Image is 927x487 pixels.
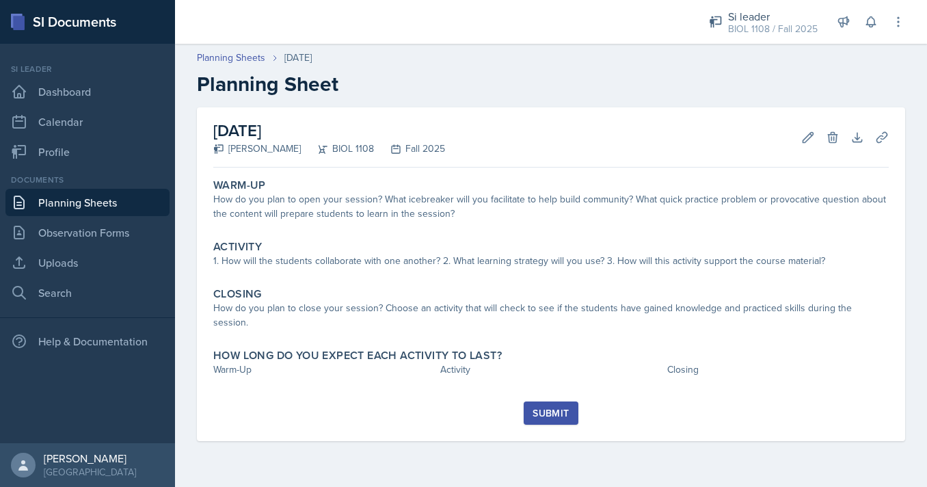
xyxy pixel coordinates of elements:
[213,287,262,301] label: Closing
[301,142,374,156] div: BIOL 1108
[5,138,170,166] a: Profile
[44,465,136,479] div: [GEOGRAPHIC_DATA]
[197,51,265,65] a: Planning Sheets
[5,108,170,135] a: Calendar
[5,189,170,216] a: Planning Sheets
[213,363,435,377] div: Warm-Up
[213,301,889,330] div: How do you plan to close your session? Choose an activity that will check to see if the students ...
[213,240,262,254] label: Activity
[5,174,170,186] div: Documents
[374,142,445,156] div: Fall 2025
[667,363,889,377] div: Closing
[5,249,170,276] a: Uploads
[728,8,818,25] div: Si leader
[5,279,170,306] a: Search
[284,51,312,65] div: [DATE]
[5,63,170,75] div: Si leader
[524,402,578,425] button: Submit
[533,408,569,419] div: Submit
[440,363,662,377] div: Activity
[44,451,136,465] div: [PERSON_NAME]
[213,142,301,156] div: [PERSON_NAME]
[213,192,889,221] div: How do you plan to open your session? What icebreaker will you facilitate to help build community...
[213,118,445,143] h2: [DATE]
[213,254,889,268] div: 1. How will the students collaborate with one another? 2. What learning strategy will you use? 3....
[213,349,502,363] label: How long do you expect each activity to last?
[5,328,170,355] div: Help & Documentation
[5,78,170,105] a: Dashboard
[213,179,266,192] label: Warm-Up
[5,219,170,246] a: Observation Forms
[197,72,905,96] h2: Planning Sheet
[728,22,818,36] div: BIOL 1108 / Fall 2025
